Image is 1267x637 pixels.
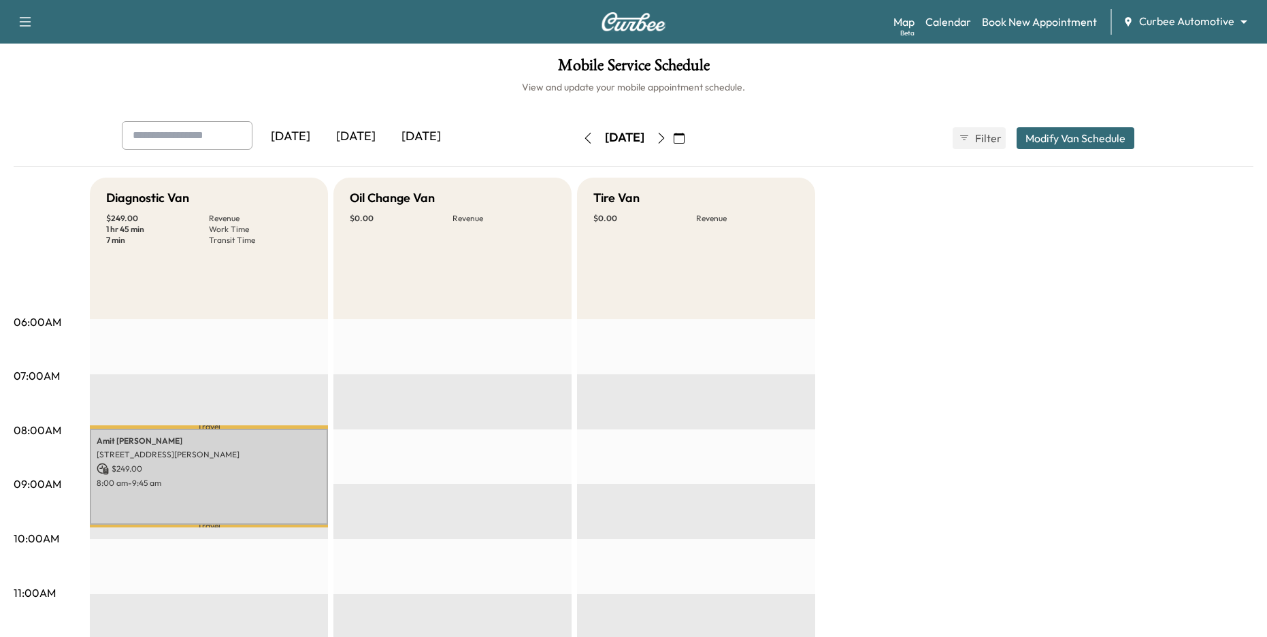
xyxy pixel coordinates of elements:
[97,436,321,446] p: Amit [PERSON_NAME]
[106,235,209,246] p: 7 min
[982,14,1097,30] a: Book New Appointment
[97,449,321,460] p: [STREET_ADDRESS][PERSON_NAME]
[350,189,435,208] h5: Oil Change Van
[601,12,666,31] img: Curbee Logo
[14,476,61,492] p: 09:00AM
[106,224,209,235] p: 1 hr 45 min
[350,213,452,224] p: $ 0.00
[97,478,321,489] p: 8:00 am - 9:45 am
[389,121,454,152] div: [DATE]
[593,213,696,224] p: $ 0.00
[90,425,328,429] p: Travel
[925,14,971,30] a: Calendar
[106,213,209,224] p: $ 249.00
[258,121,323,152] div: [DATE]
[953,127,1006,149] button: Filter
[209,235,312,246] p: Transit Time
[1139,14,1234,29] span: Curbee Automotive
[14,367,60,384] p: 07:00AM
[209,213,312,224] p: Revenue
[14,530,59,546] p: 10:00AM
[593,189,640,208] h5: Tire Van
[696,213,799,224] p: Revenue
[209,224,312,235] p: Work Time
[323,121,389,152] div: [DATE]
[452,213,555,224] p: Revenue
[893,14,915,30] a: MapBeta
[14,57,1253,80] h1: Mobile Service Schedule
[605,129,644,146] div: [DATE]
[14,80,1253,94] h6: View and update your mobile appointment schedule.
[14,314,61,330] p: 06:00AM
[975,130,1000,146] span: Filter
[14,585,56,601] p: 11:00AM
[106,189,189,208] h5: Diagnostic Van
[900,28,915,38] div: Beta
[1017,127,1134,149] button: Modify Van Schedule
[14,422,61,438] p: 08:00AM
[97,463,321,475] p: $ 249.00
[90,525,328,527] p: Travel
